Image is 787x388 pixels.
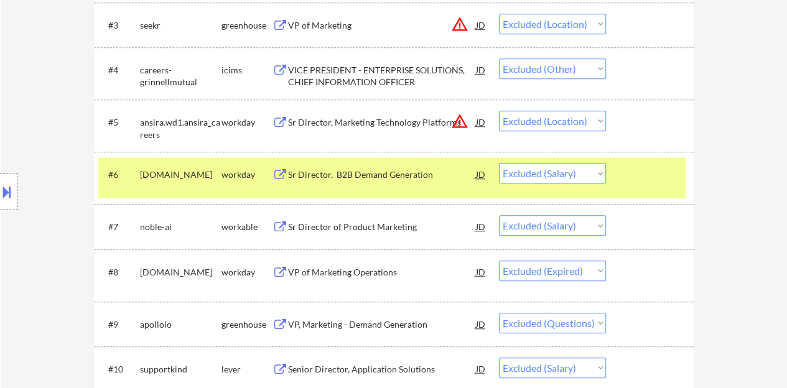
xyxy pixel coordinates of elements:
[475,58,487,81] div: JD
[108,318,130,331] div: #9
[475,358,487,380] div: JD
[221,19,272,32] div: greenhouse
[288,116,476,129] div: Sr Director, Marketing Technology Platforms
[108,363,130,376] div: #10
[140,318,221,331] div: apolloio
[451,16,468,33] button: warning_amber
[475,163,487,185] div: JD
[475,111,487,133] div: JD
[140,363,221,376] div: supportkind
[288,221,476,233] div: Sr Director of Product Marketing
[475,14,487,36] div: JD
[288,169,476,181] div: Sr Director, B2B Demand Generation
[288,19,476,32] div: VP of Marketing
[221,318,272,331] div: greenhouse
[108,64,130,76] div: #4
[288,318,476,331] div: VP, Marketing - Demand Generation
[288,363,476,376] div: Senior Director, Application Solutions
[288,266,476,279] div: VP of Marketing Operations
[288,64,476,88] div: VICE PRESIDENT - ENTERPRISE SOLUTIONS, CHIEF INFORMATION OFFICER
[221,169,272,181] div: workday
[140,64,221,88] div: careers-grinnellmutual
[475,261,487,283] div: JD
[140,19,221,32] div: seekr
[221,363,272,376] div: lever
[108,19,130,32] div: #3
[475,313,487,335] div: JD
[221,116,272,129] div: workday
[221,221,272,233] div: workable
[221,64,272,76] div: icims
[451,113,468,130] button: warning_amber
[221,266,272,279] div: workday
[475,215,487,238] div: JD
